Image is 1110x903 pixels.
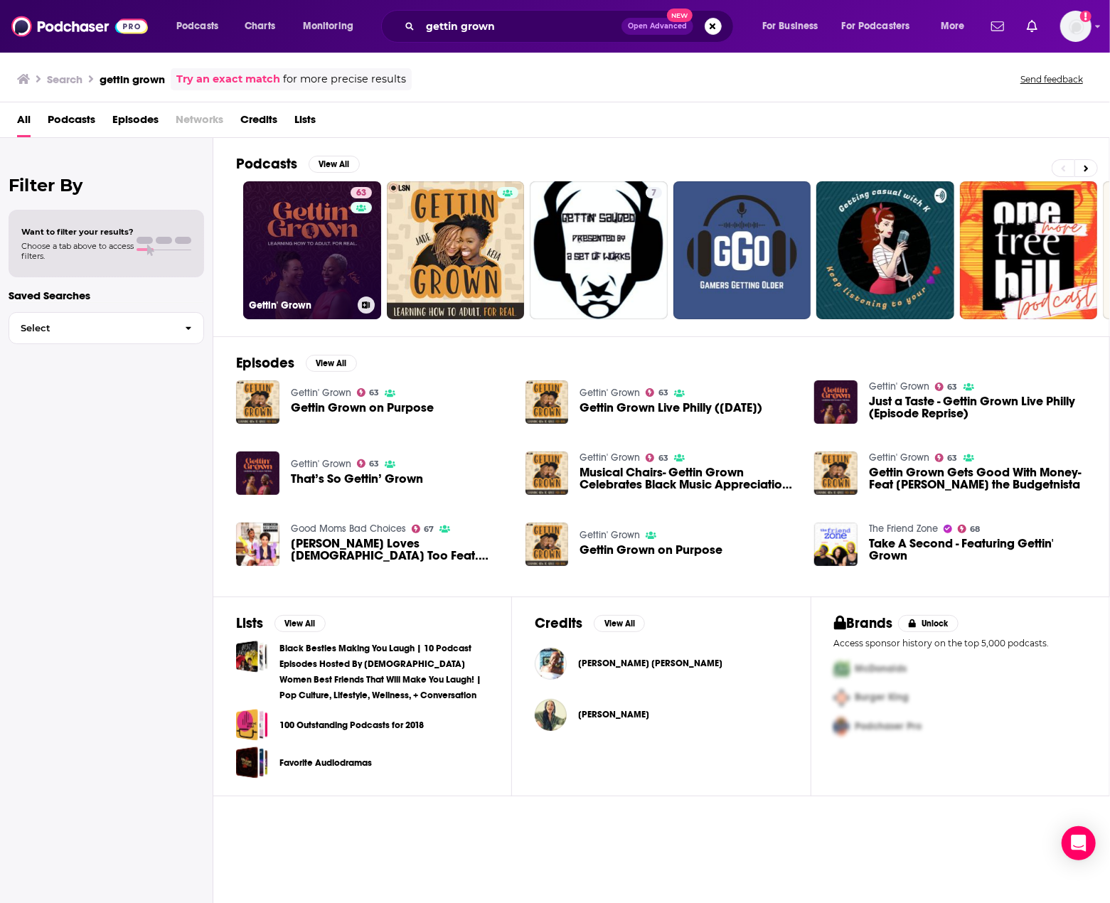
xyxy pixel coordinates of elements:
[855,721,922,733] span: Podchaser Pro
[535,699,567,731] a: Jade Verette
[236,155,297,173] h2: Podcasts
[986,14,1010,38] a: Show notifications dropdown
[9,324,174,333] span: Select
[357,388,380,397] a: 63
[935,383,958,391] a: 63
[535,614,645,632] a: CreditsView All
[869,538,1087,562] span: Take A Second - Featuring Gettin' Grown
[1016,73,1087,85] button: Send feedback
[869,466,1087,491] span: Gettin Grown Gets Good With Money- Feat [PERSON_NAME] the Budgetnista
[21,241,134,261] span: Choose a tab above to access filters.
[291,458,351,470] a: Gettin' Grown
[948,455,958,461] span: 63
[594,615,645,632] button: View All
[580,402,762,414] a: Gettin Grown Live Philly (9-22-2018)
[11,13,148,40] img: Podchaser - Follow, Share and Rate Podcasts
[535,641,787,686] button: Keia NicoleKeia Nicole
[855,663,907,675] span: McDonalds
[236,523,279,566] img: Jesus Loves Heathens Too Feat. Gettin' Grown Podcast
[369,390,379,396] span: 63
[236,641,268,673] a: Black Besties Making You Laugh | 10 Podcast Episodes Hosted By Black Women Best Friends That Will...
[306,355,357,372] button: View All
[236,709,268,741] span: 100 Outstanding Podcasts for 2018
[249,299,352,311] h3: Gettin' Grown
[814,451,858,495] a: Gettin Grown Gets Good With Money- Feat Tiffany the Budgetnista
[236,614,263,632] h2: Lists
[948,384,958,390] span: 63
[621,18,693,35] button: Open AdvancedNew
[236,451,279,495] a: That’s So Gettin’ Grown
[243,181,381,319] a: 63Gettin' Grown
[530,181,668,319] a: 7
[21,227,134,237] span: Want to filter your results?
[9,289,204,302] p: Saved Searches
[291,473,423,485] a: That’s So Gettin’ Grown
[580,529,640,541] a: Gettin' Grown
[1062,826,1096,860] div: Open Intercom Messenger
[176,16,218,36] span: Podcasts
[1080,11,1092,22] svg: Add a profile image
[628,23,687,30] span: Open Advanced
[578,658,722,669] span: [PERSON_NAME] [PERSON_NAME]
[291,523,406,535] a: Good Moms Bad Choices
[100,73,165,86] h3: gettin grown
[279,755,372,771] a: Favorite Audiodramas
[245,16,275,36] span: Charts
[293,15,372,38] button: open menu
[578,709,649,720] span: [PERSON_NAME]
[236,747,268,779] a: Favorite Audiodramas
[274,615,326,632] button: View All
[762,16,818,36] span: For Business
[535,614,582,632] h2: Credits
[651,186,656,201] span: 7
[240,108,277,137] a: Credits
[525,523,569,566] img: Gettin Grown on Purpose
[833,15,931,38] button: open menu
[580,466,797,491] span: Musical Chairs- Gettin Grown Celebrates Black Music Appreciation Month
[658,455,668,461] span: 63
[420,15,621,38] input: Search podcasts, credits, & more...
[309,156,360,173] button: View All
[112,108,159,137] a: Episodes
[869,380,929,392] a: Gettin' Grown
[1060,11,1092,42] img: User Profile
[47,73,82,86] h3: Search
[369,461,379,467] span: 63
[828,654,855,683] img: First Pro Logo
[842,16,910,36] span: For Podcasters
[646,454,668,462] a: 63
[855,692,909,704] span: Burger King
[236,380,279,424] a: Gettin Grown on Purpose
[166,15,237,38] button: open menu
[814,523,858,566] a: Take A Second - Featuring Gettin' Grown
[176,71,280,87] a: Try an exact match
[48,108,95,137] a: Podcasts
[525,380,569,424] img: Gettin Grown Live Philly (9-22-2018)
[869,523,938,535] a: The Friend Zone
[424,526,434,533] span: 67
[291,538,508,562] span: [PERSON_NAME] Loves [DEMOGRAPHIC_DATA] Too Feat. Gettin' Grown Podcast
[279,641,489,703] a: Black Besties Making You Laugh | 10 Podcast Episodes Hosted By [DEMOGRAPHIC_DATA] Women Best Frie...
[176,108,223,137] span: Networks
[667,9,693,22] span: New
[869,466,1087,491] a: Gettin Grown Gets Good With Money- Feat Tiffany the Budgetnista
[291,387,351,399] a: Gettin' Grown
[834,638,1087,648] p: Access sponsor history on the top 5,000 podcasts.
[291,402,434,414] a: Gettin Grown on Purpose
[752,15,836,38] button: open menu
[236,354,294,372] h2: Episodes
[814,380,858,424] img: Just a Taste - Gettin Grown Live Philly (Episode Reprise)
[535,648,567,680] a: Keia Nicole
[1060,11,1092,42] button: Show profile menu
[357,459,380,468] a: 63
[935,454,958,462] a: 63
